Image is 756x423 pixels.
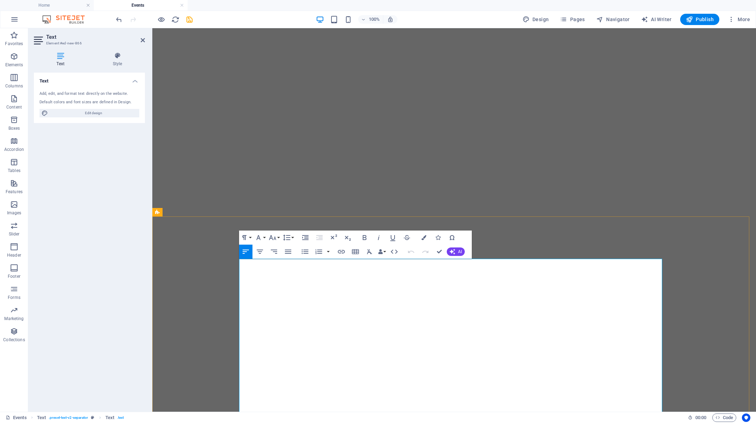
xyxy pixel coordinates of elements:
span: Design [523,16,549,23]
span: Click to select. Double-click to edit [105,413,114,422]
p: Forms [8,295,20,300]
button: Publish [680,14,719,25]
button: Align Left [239,245,252,259]
button: Icons [431,231,445,245]
span: Code [715,413,733,422]
span: . preset-text-v2-separator [49,413,88,422]
div: Add, edit, and format text directly on the website. [39,91,139,97]
span: Click to select. Double-click to edit [37,413,46,422]
i: On resize automatically adjust zoom level to fit chosen device. [387,16,394,23]
h4: Text [34,52,90,67]
h4: Style [90,52,145,67]
p: Marketing [4,316,24,321]
button: reload [171,15,179,24]
button: Subscript [341,231,354,245]
h4: Events [94,1,188,9]
h6: Session time [688,413,707,422]
p: Accordion [4,147,24,152]
p: Footer [8,274,20,279]
span: Pages [560,16,585,23]
p: Collections [3,337,25,343]
button: Special Characters [445,231,459,245]
button: 100% [358,15,383,24]
div: Design (Ctrl+Alt+Y) [520,14,552,25]
button: Align Center [253,245,267,259]
p: Favorites [5,41,23,47]
span: AI Writer [641,16,672,23]
h2: Text [46,34,145,40]
span: 00 00 [695,413,706,422]
button: Insert Link [335,245,348,259]
span: Edit design [50,109,137,117]
h4: Text [34,73,145,85]
i: This element is a customizable preset [91,416,94,419]
p: Tables [8,168,20,173]
button: Line Height [281,231,295,245]
p: Header [7,252,21,258]
span: : [700,415,701,420]
span: AI [458,250,462,254]
div: Default colors and font sizes are defined in Design. [39,99,139,105]
button: Italic (Ctrl+I) [372,231,385,245]
button: Ordered List [325,245,331,259]
span: . text [117,413,124,422]
span: Navigator [596,16,630,23]
button: Align Justify [281,245,295,259]
p: Boxes [8,125,20,131]
button: AI Writer [638,14,675,25]
h3: Element #ed-new-866 [46,40,131,47]
button: Data Bindings [377,245,387,259]
a: Click to cancel selection. Double-click to open Pages [6,413,27,422]
button: Bold (Ctrl+B) [358,231,371,245]
span: More [728,16,750,23]
button: Ordered List [312,245,325,259]
button: Clear Formatting [363,245,376,259]
button: Superscript [327,231,340,245]
button: save [185,15,194,24]
button: Confirm (Ctrl+⏎) [433,245,446,259]
button: Align Right [267,245,281,259]
button: Colors [417,231,431,245]
h6: 100% [369,15,380,24]
button: Strikethrough [400,231,414,245]
button: Font Size [267,231,281,245]
p: Columns [5,83,23,89]
button: Font Family [253,231,267,245]
button: Underline (Ctrl+U) [386,231,400,245]
p: Slider [9,231,20,237]
i: Reload page [171,16,179,24]
img: Editor Logo [41,15,93,24]
span: Publish [686,16,714,23]
i: Undo: Edit headline (Ctrl+Z) [115,16,123,24]
i: Save (Ctrl+S) [185,16,194,24]
button: HTML [388,245,401,259]
button: Redo (Ctrl+Shift+Z) [419,245,432,259]
button: Unordered List [298,245,312,259]
button: Undo (Ctrl+Z) [404,245,418,259]
nav: breadcrumb [37,413,124,422]
p: Images [7,210,22,216]
button: More [725,14,753,25]
p: Content [6,104,22,110]
p: Elements [5,62,23,68]
button: Decrease Indent [313,231,326,245]
button: Paragraph Format [239,231,252,245]
button: AI [447,247,465,256]
button: Edit design [39,109,139,117]
p: Features [6,189,23,195]
button: Navigator [593,14,633,25]
button: Design [520,14,552,25]
button: Pages [557,14,587,25]
button: Usercentrics [742,413,750,422]
button: undo [115,15,123,24]
button: Increase Indent [299,231,312,245]
button: Code [712,413,736,422]
button: Insert Table [349,245,362,259]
